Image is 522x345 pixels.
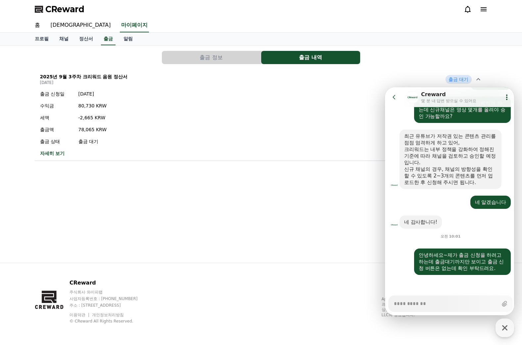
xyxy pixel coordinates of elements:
p: © CReward All Rights Reserved. [70,319,150,324]
p: 주식회사 와이피랩 [70,289,150,295]
p: 출금액 [40,126,73,133]
a: CReward [35,4,84,15]
a: 출금 [101,33,116,45]
p: -2,665 KRW [78,114,107,121]
p: 78,065 KRW [78,126,107,133]
p: CReward [70,279,150,287]
p: 출금 신청일 [40,91,73,97]
p: [DATE] [40,80,128,85]
a: 마이페이지 [120,19,149,32]
a: 개인정보처리방침 [92,313,124,317]
p: 출금 대기 [78,138,107,145]
a: 채널 [54,33,74,45]
p: 사업자등록번호 : [PHONE_NUMBER] [70,296,150,301]
a: 홈 [29,19,45,32]
span: 출금 대기 [446,75,471,84]
p: [DATE] [78,91,107,97]
a: 알림 [118,33,138,45]
a: 정산서 [74,33,98,45]
button: 2025년 9월 3주차 크리워드 음원 정산서 [DATE] 출금 대기 출금 신청일 [DATE] 수익금 80,730 KRW 세액 -2,665 KRW 출금액 78,065 KRW 출... [35,69,488,161]
a: 이용약관 [70,313,90,317]
p: App Store, iCloud, iCloud Drive 및 iTunes Store는 미국과 그 밖의 나라 및 지역에서 등록된 Apple Inc.의 서비스 상표입니다. Goo... [382,296,488,318]
span: CReward [45,4,84,15]
button: 출금 정보 [162,51,261,64]
p: 세액 [40,114,73,121]
iframe: Channel chat [385,87,514,315]
p: 2025년 9월 3주차 크리워드 음원 정산서 [40,73,128,80]
a: 자세히 보기 [40,150,107,157]
p: 80,730 KRW [78,102,107,109]
button: 출금 내역 [261,51,360,64]
p: 수익금 [40,102,73,109]
p: 주소 : [STREET_ADDRESS] [70,303,150,308]
a: [DEMOGRAPHIC_DATA] [45,19,116,32]
p: 출금 상태 [40,138,73,145]
a: 프로필 [29,33,54,45]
